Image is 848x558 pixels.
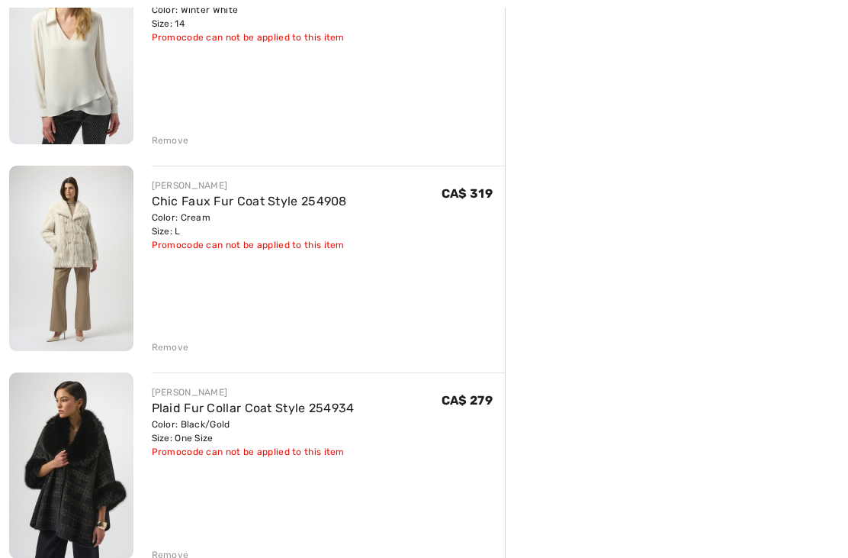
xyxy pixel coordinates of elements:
div: Color: Black/Gold Size: One Size [152,418,355,446]
div: Promocode can not be applied to this item [152,31,439,45]
span: CA$ 279 [442,394,493,408]
div: Remove [152,341,189,355]
div: Promocode can not be applied to this item [152,239,347,253]
div: Promocode can not be applied to this item [152,446,355,460]
a: Chic Faux Fur Coat Style 254908 [152,195,347,209]
div: Remove [152,134,189,148]
div: [PERSON_NAME] [152,386,355,400]
span: CA$ 319 [442,187,493,202]
img: Chic Faux Fur Coat Style 254908 [9,166,133,352]
div: Color: Winter White Size: 14 [152,4,439,31]
div: [PERSON_NAME] [152,179,347,193]
a: Plaid Fur Collar Coat Style 254934 [152,402,355,416]
div: Color: Cream Size: L [152,211,347,239]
